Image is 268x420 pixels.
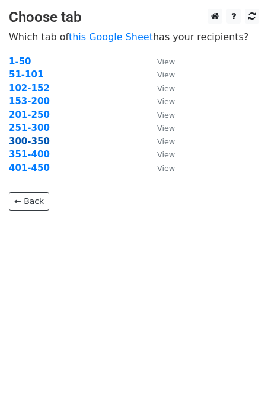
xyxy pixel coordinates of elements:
a: 102-152 [9,83,50,93]
a: View [145,136,175,147]
small: View [157,97,175,106]
iframe: Chat Widget [209,363,268,420]
a: 251-300 [9,122,50,133]
a: this Google Sheet [69,31,153,43]
h3: Choose tab [9,9,259,26]
a: 201-250 [9,109,50,120]
a: 401-450 [9,163,50,173]
p: Which tab of has your recipients? [9,31,259,43]
small: View [157,124,175,133]
a: View [145,149,175,160]
a: View [145,163,175,173]
small: View [157,164,175,173]
a: View [145,56,175,67]
a: 153-200 [9,96,50,106]
a: View [145,109,175,120]
a: 300-350 [9,136,50,147]
a: View [145,122,175,133]
small: View [157,150,175,159]
small: View [157,57,175,66]
a: View [145,83,175,93]
a: 1-50 [9,56,31,67]
small: View [157,84,175,93]
a: View [145,96,175,106]
a: 51-101 [9,69,43,80]
a: 351-400 [9,149,50,160]
small: View [157,70,175,79]
small: View [157,137,175,146]
small: View [157,111,175,119]
a: View [145,69,175,80]
a: ← Back [9,192,49,211]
